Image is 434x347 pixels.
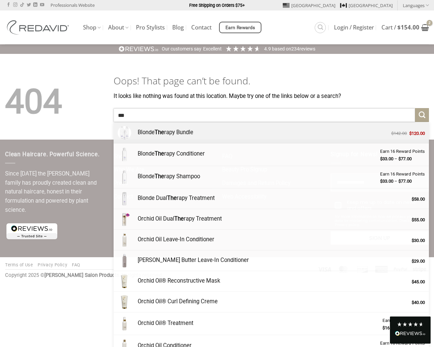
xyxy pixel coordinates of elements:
a: Search [315,22,326,33]
strong: The [155,150,164,157]
img: REDAVID-Orchid-Oil-Dual-Therapy-1-280x280.png [118,212,131,226]
span: – [394,156,397,161]
img: REDAVID-Orchid-Oil-Treatment-90ml-1-280x280.png [118,317,131,330]
span: Login / Register [334,25,374,30]
div: Read All Reviews [395,330,426,339]
span: $ [398,179,401,184]
strong: The [155,173,164,180]
button: Submit [415,108,429,122]
span: $ [380,179,382,184]
p: Since [DATE] the [PERSON_NAME] family has proudly created clean and natural haircare, honest in t... [5,169,103,215]
div: Orchid Oil® Treatment [135,319,380,328]
bdi: 33.00 [380,179,393,184]
strong: [PERSON_NAME] Salon Products. [44,272,121,278]
bdi: 33.00 [380,156,393,161]
a: Follow on Twitter [27,3,31,7]
span: $ [412,300,414,305]
img: REVIEWS.io [395,331,426,336]
span: $ [412,238,414,243]
a: Earn Rewards [219,22,261,33]
bdi: 40.00 [412,300,425,305]
span: reviews [299,46,315,52]
p: It looks like nothing was found at this location. Maybe try one of the links below or a search? [114,92,429,101]
div: Orchid Oil® Reconstructive Mask [135,277,410,286]
a: Follow on Facebook [6,3,11,7]
span: $ [397,23,401,31]
span: $ [391,131,394,136]
div: Blonde rapy Conditioner [135,149,378,159]
bdi: 120.00 [409,131,425,136]
img: Blonde-Therapy-Bundle-280x280.png [118,126,131,140]
img: reviews-trust-logo-1.png [5,222,59,241]
a: Pro Stylists [136,21,165,34]
bdi: 58.00 [412,197,425,202]
span: Clean Haircare. Powerful Science. [5,151,99,158]
div: 4.91 Stars [225,45,261,52]
div: Orchid Oil® Curl Defining Creme [135,297,410,306]
span: $ [382,325,385,330]
bdi: 29.00 [412,259,425,264]
div: 4.8 Stars [397,322,424,327]
a: Login / Register [334,21,374,34]
span: $ [380,156,382,161]
a: About [108,21,129,34]
div: Copyright 2025 © All rights reserved. [5,271,163,280]
span: $ [398,156,401,161]
span: $ [412,217,414,222]
bdi: 45.00 [412,279,425,284]
img: REDAVID-Blonde-Dual-Therapy-for-Blonde-and-Highlightened-Hair-1-280x280.png [118,192,131,205]
bdi: 142.00 [391,131,407,136]
strong: The [167,195,177,201]
div: Our customers say [162,46,201,53]
a: FAQ [72,262,80,267]
span: Earn 8 Reward Points [382,318,425,323]
bdi: 16.00 [382,325,396,330]
span: Cart / [381,25,419,30]
div: Orchid Oil Dual rapy Treatment [135,215,410,224]
bdi: 55.00 [412,217,425,222]
img: REDAVID-Blonde-Therapy-Shampoo-for-Blonde-and-Highlightened-Hair-1-280x280.png [118,170,131,184]
span: $ [412,259,414,264]
a: Languages [403,0,429,10]
div: Blonde rapy Bundle [135,128,389,137]
a: Privacy Policy [38,262,67,267]
img: REDAVID-Blonde-Therapy-Conditioner-for-Blonde-and-Highlightened-Hair-1-280x280.png [118,148,131,161]
div: Read All Reviews [390,317,431,344]
bdi: 154.00 [397,23,419,31]
img: REDAVID-Shea-Butter-Leave-in-Conditioner-1-280x280.png [118,254,131,267]
a: View cart [381,20,429,35]
a: Follow on Instagram [13,3,17,7]
div: Blonde rapy Shampoo [135,172,378,181]
span: 4.9 [264,46,272,52]
a: Shop [83,21,101,34]
div: Orchid Oil Leave-In Conditioner [135,235,410,244]
strong: The [155,129,164,136]
bdi: 77.00 [398,156,412,161]
span: – [394,179,397,184]
bdi: 30.00 [412,238,425,243]
a: [GEOGRAPHIC_DATA] [283,0,335,11]
span: Based on [272,46,291,52]
strong: The [174,216,184,222]
a: Follow on YouTube [40,3,44,7]
span: Earn 16 Reward Points [380,149,425,154]
span: 404 [5,82,62,121]
span: Earn Rewards [225,24,255,32]
span: Earn 16 Reward Points [380,341,425,346]
strong: Free Shipping on Orders $75+ [189,3,245,8]
img: REDAVID Salon Products | United States [5,20,73,35]
a: Follow on TikTok [20,3,24,7]
img: REVIEWS.io [119,46,159,52]
div: Blonde Dual rapy Treatment [135,194,410,203]
a: Terms of Use [5,262,33,267]
span: Earn 16 Reward Points [380,171,425,177]
a: [GEOGRAPHIC_DATA] [340,0,393,11]
img: REDAVID-Orchid-Oil-Reconstructive-Mask-1-1-280x280.png [118,274,131,288]
img: REDAVID-Orchid-Oil-Curl-Defining-Creme-1-1-280x280.png [118,295,131,309]
h1: Oops! That page can’t be found. [114,75,429,87]
span: $ [412,279,414,284]
bdi: 77.00 [398,179,412,184]
div: [PERSON_NAME] Butter Leave-In Conditioner [135,256,410,265]
div: Excellent [203,46,222,53]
